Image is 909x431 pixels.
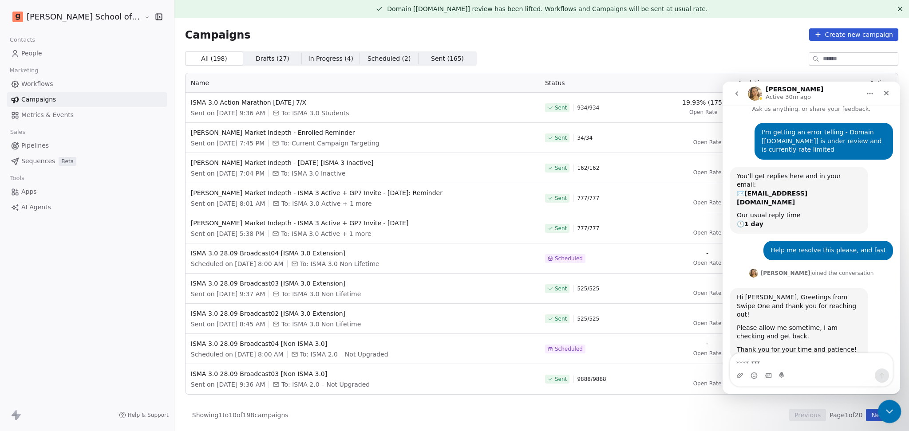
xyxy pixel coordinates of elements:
[693,259,722,266] span: Open Rate
[723,82,900,394] iframe: To enrich screen reader interactions, please activate Accessibility in Grammarly extension settings
[693,350,722,357] span: Open Rate
[693,199,722,206] span: Open Rate
[693,380,722,387] span: Open Rate
[281,139,379,148] span: To: Current Campaign Targeting
[191,320,265,329] span: Sent on [DATE] 8:45 AM
[191,98,534,107] span: ISMA 3.0 Action Marathon [DATE] 7/X
[308,54,354,63] span: In Progress ( 4 )
[706,339,708,348] span: -
[693,320,722,327] span: Open Rate
[119,411,169,419] a: Help & Support
[191,350,284,359] span: Scheduled on [DATE] 8:00 AM
[21,203,51,212] span: AI Agents
[191,109,265,118] span: Sent on [DATE] 9:36 AM
[555,345,583,353] span: Scheduled
[693,139,722,146] span: Open Rate
[555,255,583,262] span: Scheduled
[577,134,593,141] span: 34 / 34
[7,200,167,215] a: AI Agents
[555,134,567,141] span: Sent
[186,73,540,93] th: Name
[191,199,265,208] span: Sent on [DATE] 8:01 AM
[281,290,361,298] span: To: ISMA 3.0 Non Lifetime
[192,411,289,419] span: Showing 1 to 10 of 198 campaigns
[431,54,464,63] span: Sent ( 165 )
[12,12,23,22] img: Goela%20School%20Logos%20(4).png
[577,195,599,202] span: 777 / 777
[693,229,722,236] span: Open Rate
[830,411,862,419] span: Page 1 of 20
[789,409,826,421] button: Previous
[191,139,265,148] span: Sent on [DATE] 7:45 PM
[555,285,567,292] span: Sent
[540,73,651,93] th: Status
[21,187,37,196] span: Apps
[281,199,372,208] span: To: ISMA 3.0 Active + 1 more
[7,108,167,122] a: Metrics & Events
[6,33,39,47] span: Contacts
[21,110,74,120] span: Metrics & Events
[368,54,411,63] span: Scheduled ( 2 )
[577,376,606,383] span: 9888 / 9888
[7,154,167,168] a: SequencesBeta
[853,73,898,93] th: Actions
[878,400,901,423] iframe: Intercom live chat
[809,28,898,41] button: Create new campaign
[281,380,370,389] span: To: ISMA 2.0 – Not Upgraded
[21,95,56,104] span: Campaigns
[191,188,534,197] span: [PERSON_NAME] Market Indepth - ISMA 3 Active + GP7 Invite - [DATE]: Reminder
[577,285,599,292] span: 525 / 525
[128,411,169,419] span: Help & Support
[21,79,53,89] span: Workflows
[281,169,345,178] span: To: ISMA 3.0 Inactive
[6,125,29,139] span: Sales
[693,169,722,176] span: Open Rate
[555,225,567,232] span: Sent
[300,350,388,359] span: To: ISMA 2.0 – Not Upgraded
[651,73,853,93] th: Analytics
[191,259,284,268] span: Scheduled on [DATE] 8:00 AM
[185,28,251,41] span: Campaigns
[191,128,534,137] span: [PERSON_NAME] Market Indepth - Enrolled Reminder
[555,376,567,383] span: Sent
[577,315,599,322] span: 525 / 525
[706,249,708,258] span: -
[21,141,49,150] span: Pipelines
[555,195,567,202] span: Sent
[7,138,167,153] a: Pipelines
[555,104,567,111] span: Sent
[256,54,289,63] span: Drafts ( 27 )
[555,315,567,322] span: Sent
[191,169,265,178] span: Sent on [DATE] 7:04 PM
[300,259,379,268] span: To: ISMA 3.0 Non Lifetime
[689,109,718,116] span: Open Rate
[866,409,891,421] button: Next
[191,380,265,389] span: Sent on [DATE] 9:36 AM
[7,92,167,107] a: Campaigns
